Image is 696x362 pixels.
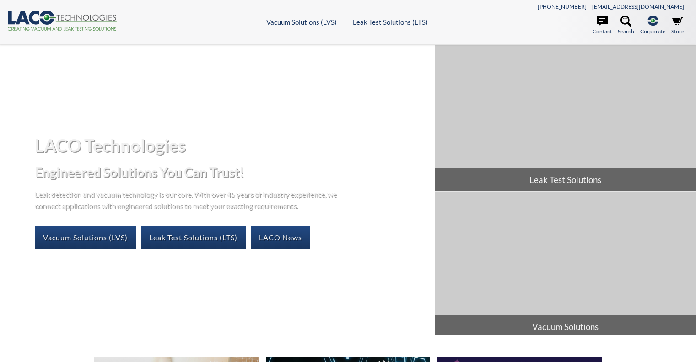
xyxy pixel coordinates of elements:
[35,188,341,211] p: Leak detection and vacuum technology is our core. With over 45 years of industry experience, we c...
[593,16,612,36] a: Contact
[671,16,684,36] a: Store
[618,16,634,36] a: Search
[266,18,337,26] a: Vacuum Solutions (LVS)
[435,315,696,338] span: Vacuum Solutions
[435,192,696,338] a: Vacuum Solutions
[251,226,310,249] a: LACO News
[141,226,246,249] a: Leak Test Solutions (LTS)
[35,164,428,181] h2: Engineered Solutions You Can Trust!
[640,27,665,36] span: Corporate
[35,134,428,157] h1: LACO Technologies
[435,45,696,191] a: Leak Test Solutions
[353,18,428,26] a: Leak Test Solutions (LTS)
[538,3,587,10] a: [PHONE_NUMBER]
[35,226,136,249] a: Vacuum Solutions (LVS)
[435,168,696,191] span: Leak Test Solutions
[592,3,684,10] a: [EMAIL_ADDRESS][DOMAIN_NAME]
